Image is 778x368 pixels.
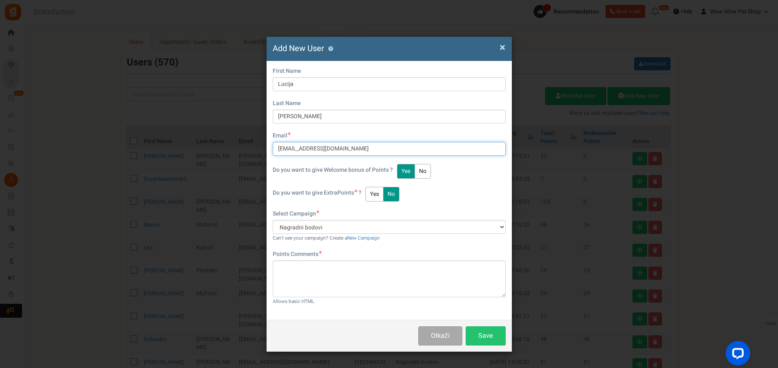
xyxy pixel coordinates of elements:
small: Can't see your campaign? Create a [273,235,380,242]
span: Do you want to give Extra [273,188,337,197]
label: Do you want to give Welcome bonus of Points ? [273,166,393,174]
label: Email [273,132,291,140]
button: Otkaži [418,326,462,346]
label: Points [273,189,361,197]
button: Save [466,326,506,346]
span: × [500,40,505,55]
label: Points Comments [273,250,322,258]
label: First Name [273,67,301,75]
button: No [383,187,399,202]
label: Last Name [273,99,300,108]
button: No [415,164,431,179]
span: ? [359,188,361,197]
small: Allows basic HTML [273,298,314,305]
span: Add New User [273,43,324,54]
button: Yes [365,187,383,202]
a: New Campaign [347,235,380,242]
button: ? [328,46,334,52]
label: Select Campaign [273,210,319,218]
button: Yes [397,164,415,179]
